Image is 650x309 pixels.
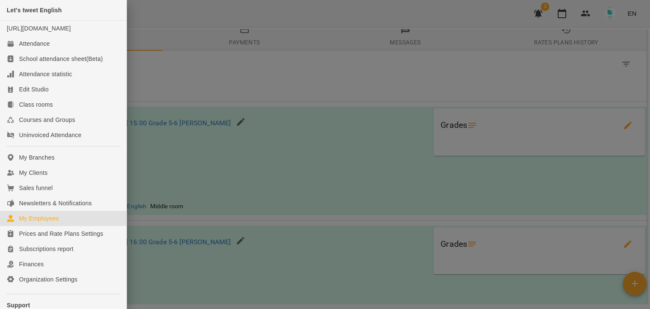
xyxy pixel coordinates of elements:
[19,184,52,192] div: Sales funnel
[19,168,47,177] div: My Clients
[19,39,50,48] div: Attendance
[19,245,74,253] div: Subscriptions report
[19,153,55,162] div: My Branches
[19,260,44,268] div: Finances
[19,85,49,94] div: Edit Studio
[19,70,72,78] div: Attendance statistic
[19,131,81,139] div: Uninvoiced Attendance
[19,199,92,207] div: Newsletters & Notifications
[19,55,103,63] div: School attendance sheet(Beta)
[19,116,75,124] div: Courses and Groups
[19,100,53,109] div: Class rooms
[7,25,71,32] a: [URL][DOMAIN_NAME]
[19,214,59,223] div: My Employees
[19,229,103,238] div: Prices and Rate Plans Settings
[19,275,77,284] div: Organization Settings
[7,7,62,14] span: Let's tweet English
